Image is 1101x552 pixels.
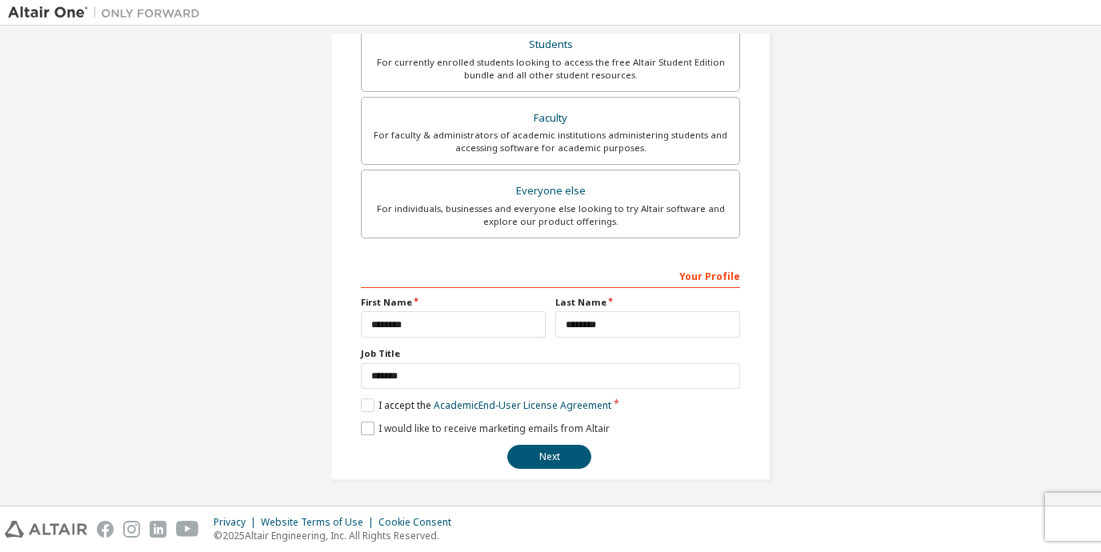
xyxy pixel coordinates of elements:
img: instagram.svg [123,521,140,538]
div: Students [371,34,730,56]
img: youtube.svg [176,521,199,538]
label: I would like to receive marketing emails from Altair [361,422,610,435]
label: Last Name [555,296,740,309]
a: Academic End-User License Agreement [434,398,611,412]
div: Your Profile [361,262,740,288]
div: Privacy [214,516,261,529]
div: For faculty & administrators of academic institutions administering students and accessing softwa... [371,129,730,154]
div: Cookie Consent [378,516,461,529]
div: Everyone else [371,180,730,202]
div: For individuals, businesses and everyone else looking to try Altair software and explore our prod... [371,202,730,228]
div: Faculty [371,107,730,130]
img: linkedin.svg [150,521,166,538]
div: For currently enrolled students looking to access the free Altair Student Edition bundle and all ... [371,56,730,82]
img: Altair One [8,5,208,21]
label: First Name [361,296,546,309]
label: I accept the [361,398,611,412]
img: altair_logo.svg [5,521,87,538]
label: Job Title [361,347,740,360]
div: Website Terms of Use [261,516,378,529]
button: Next [507,445,591,469]
p: © 2025 Altair Engineering, Inc. All Rights Reserved. [214,529,461,542]
img: facebook.svg [97,521,114,538]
